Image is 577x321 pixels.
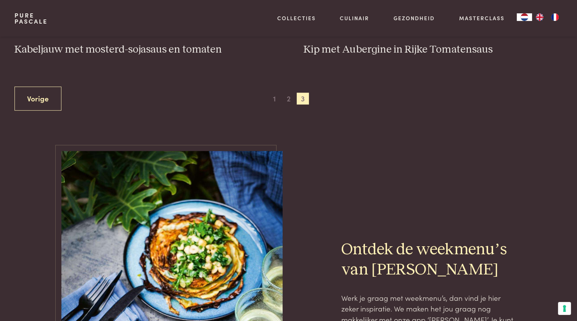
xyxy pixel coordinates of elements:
h3: Kabeljauw met mosterd-sojasaus en tomaten [14,43,273,56]
a: PurePascale [14,12,48,24]
a: Masterclass [459,14,505,22]
a: Gezondheid [394,14,435,22]
h3: Kip met Aubergine in Rijke Tomatensaus [304,43,562,56]
a: Culinair [340,14,369,22]
ul: Language list [532,13,563,21]
span: 1 [268,93,280,105]
span: 2 [283,93,295,105]
a: NL [517,13,532,21]
a: EN [532,13,547,21]
aside: Language selected: Nederlands [517,13,563,21]
a: Vorige [14,87,61,111]
a: FR [547,13,563,21]
button: Uw voorkeuren voor toestemming voor trackingtechnologieën [558,302,571,315]
a: Collecties [277,14,316,22]
span: 3 [297,93,309,105]
h2: Ontdek de weekmenu’s van [PERSON_NAME] [341,240,516,280]
div: Language [517,13,532,21]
